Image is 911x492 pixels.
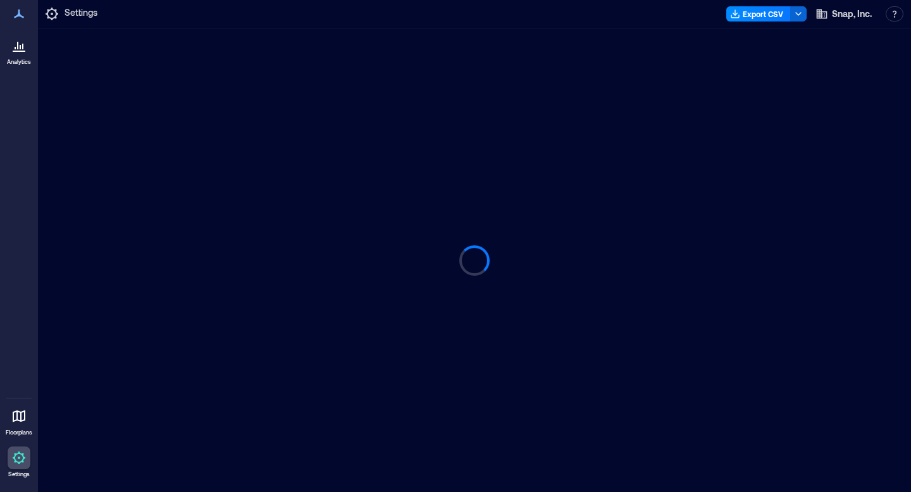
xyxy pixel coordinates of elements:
[2,401,36,440] a: Floorplans
[3,30,35,70] a: Analytics
[6,429,32,436] p: Floorplans
[726,6,791,22] button: Export CSV
[832,8,872,20] span: Snap, Inc.
[7,58,31,66] p: Analytics
[65,6,97,22] p: Settings
[812,4,876,24] button: Snap, Inc.
[8,470,30,478] p: Settings
[4,443,34,482] a: Settings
